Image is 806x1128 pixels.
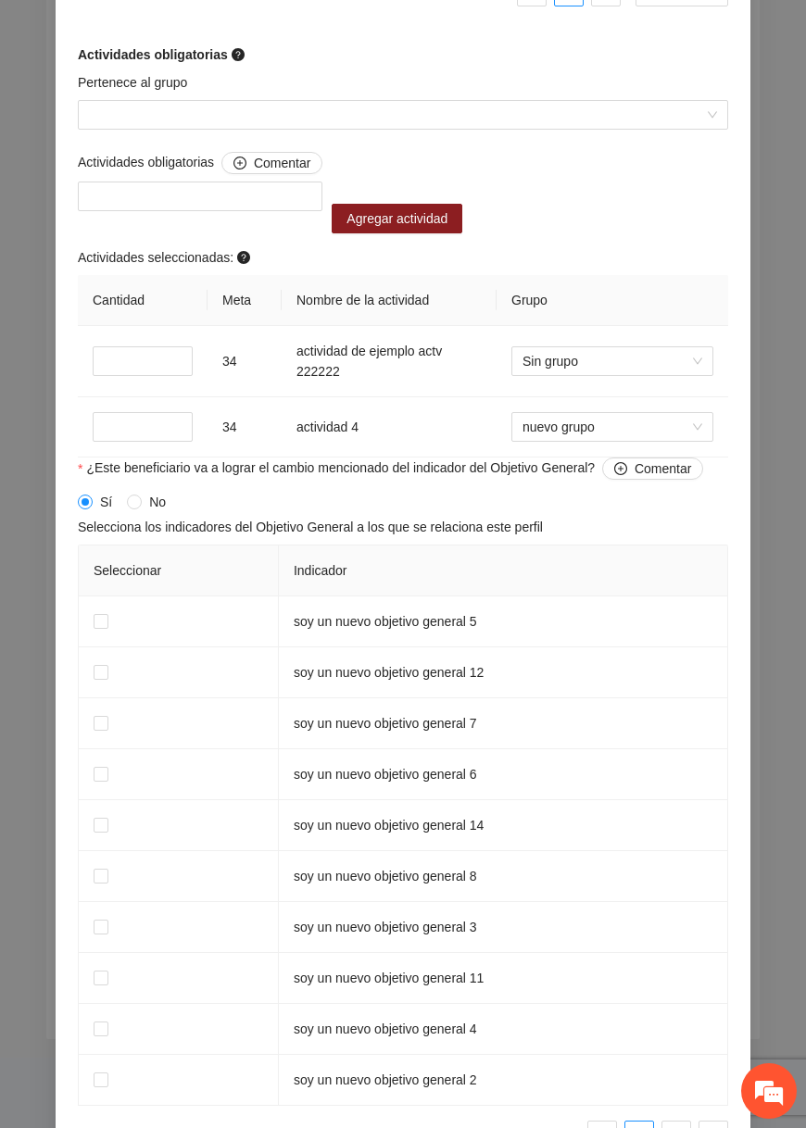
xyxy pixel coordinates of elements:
[86,457,703,480] span: ¿Este beneficiario va a lograr el cambio mencionado del indicador del Objetivo General?
[93,492,120,512] span: Sí
[78,247,254,268] span: Actividades seleccionadas:
[614,462,627,477] span: plus-circle
[346,208,447,229] span: Agregar actividad
[142,492,173,512] span: No
[279,953,728,1004] td: soy un nuevo objetivo general 11
[208,397,282,457] td: 34
[279,545,728,596] th: Indicador
[233,157,246,171] span: plus-circle
[78,517,543,537] span: Selecciona los indicadores del Objetivo General a los que se relaciona este perfil
[304,9,348,54] div: Minimizar ventana de chat en vivo
[279,851,728,902] td: soy un nuevo objetivo general 8
[279,647,728,698] td: soy un nuevo objetivo general 12
[511,293,548,307] span: Grupo
[279,902,728,953] td: soy un nuevo objetivo general 3
[523,347,702,375] span: Sin grupo
[78,152,322,174] span: Actividades obligatorias
[89,101,704,129] input: Pertenece al grupo
[232,48,245,61] span: question-circle
[282,326,497,397] td: actividad de ejemplo actv 222222
[332,204,462,233] button: Agregar actividad
[279,1055,728,1106] td: soy un nuevo objetivo general 2
[282,397,497,457] td: actividad 4
[107,247,256,434] span: Estamos en línea.
[602,457,703,480] button: ¿Este beneficiario va a lograr el cambio mencionado del indicador del Objetivo General?
[279,698,728,749] td: soy un nuevo objetivo general 7
[279,1004,728,1055] td: soy un nuevo objetivo general 4
[279,596,728,647] td: soy un nuevo objetivo general 5
[78,47,228,62] strong: Actividades obligatorias
[96,94,311,119] div: Chatee con nosotros ahora
[93,293,145,307] span: Cantidad
[9,506,353,570] textarea: Escriba su mensaje y pulse “Intro”
[208,275,282,326] th: Meta
[78,72,187,93] label: Pertenece al grupo
[279,749,728,800] td: soy un nuevo objetivo general 6
[279,800,728,851] td: soy un nuevo objetivo general 14
[523,413,702,441] span: nuevo grupo
[79,545,279,596] th: Seleccionar
[208,326,282,397] td: 34
[237,251,250,264] span: question-circle
[282,275,497,326] th: Nombre de la actividad
[254,153,310,173] span: Comentar
[221,152,322,174] button: Actividades obligatorias
[635,458,691,479] span: Comentar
